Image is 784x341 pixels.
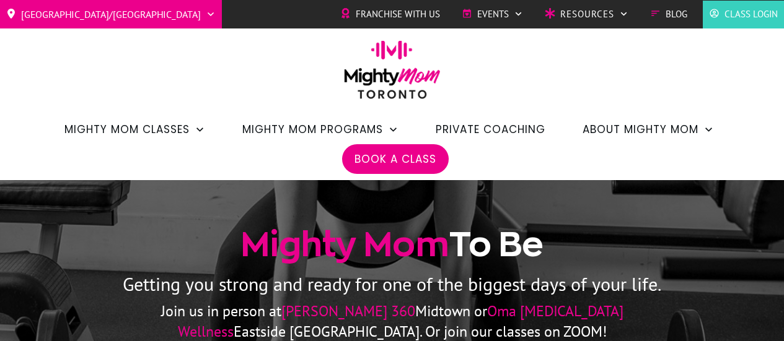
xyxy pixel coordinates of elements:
[666,5,687,24] span: Blog
[650,5,687,24] a: Blog
[725,5,778,24] span: Class Login
[709,5,778,24] a: Class Login
[64,119,205,140] a: Mighty Mom Classes
[477,5,509,24] span: Events
[355,149,436,170] a: Book a Class
[178,301,623,340] span: Oma [MEDICAL_DATA] Wellness
[462,5,523,24] a: Events
[21,222,764,267] h1: To Be
[6,4,216,24] a: [GEOGRAPHIC_DATA]/[GEOGRAPHIC_DATA]
[545,5,628,24] a: Resources
[356,5,440,24] span: Franchise with Us
[21,268,764,301] p: Getting you strong and ready for one of the biggest days of your life.
[340,5,440,24] a: Franchise with Us
[436,119,545,140] a: Private Coaching
[21,4,201,24] span: [GEOGRAPHIC_DATA]/[GEOGRAPHIC_DATA]
[281,301,415,321] span: [PERSON_NAME] 360
[242,119,399,140] a: Mighty Mom Programs
[583,119,698,140] span: About Mighty Mom
[64,119,190,140] span: Mighty Mom Classes
[583,119,714,140] a: About Mighty Mom
[242,119,383,140] span: Mighty Mom Programs
[240,225,449,262] span: Mighty Mom
[560,5,614,24] span: Resources
[338,40,447,108] img: mightymom-logo-toronto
